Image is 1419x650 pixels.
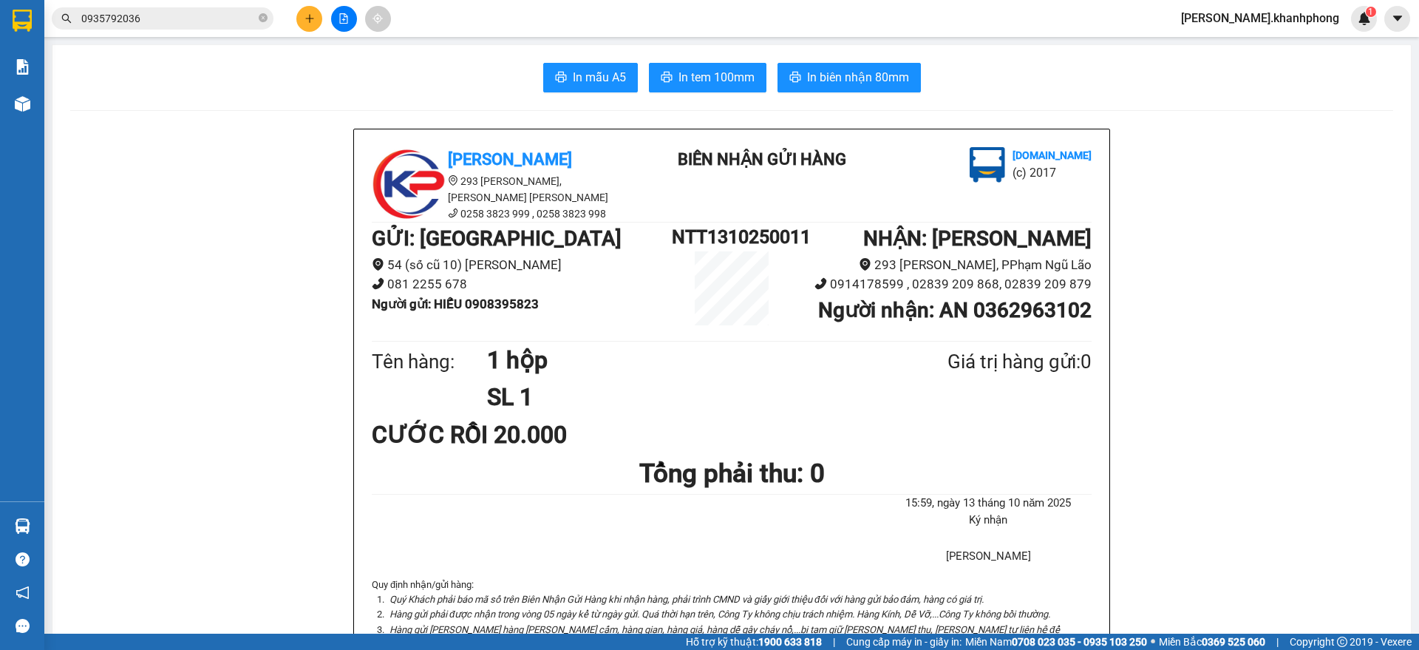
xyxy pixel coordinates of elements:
span: phone [814,277,827,290]
li: 293 [PERSON_NAME], PPhạm Ngũ Lão [792,255,1092,275]
strong: 1900 633 818 [758,636,822,648]
i: Hàng gửi phải được nhận trong vòng 05 ngày kể từ ngày gửi. Quá thời hạn trên, Công Ty không chịu ... [389,609,1050,620]
span: In biên nhận 80mm [807,68,909,87]
b: [DOMAIN_NAME] [1013,149,1092,161]
strong: 0369 525 060 [1202,636,1265,648]
li: 15:59, ngày 13 tháng 10 năm 2025 [885,495,1092,512]
img: logo-vxr [13,10,32,32]
span: phone [448,208,458,218]
li: 081 2255 678 [372,274,672,294]
span: printer [789,71,801,85]
sup: 1 [1366,7,1376,17]
span: close-circle [259,12,268,26]
button: file-add [331,6,357,32]
li: 54 (số cũ 10) [PERSON_NAME] [372,255,672,275]
span: phone [372,277,384,290]
b: NHẬN : [PERSON_NAME] [863,226,1092,251]
span: printer [661,71,673,85]
img: logo.jpg [372,147,446,221]
span: message [16,619,30,633]
input: Tìm tên, số ĐT hoặc mã đơn [81,10,256,27]
span: caret-down [1391,12,1404,25]
li: 0258 3823 999 , 0258 3823 998 [372,206,638,222]
i: Quý Khách phải báo mã số trên Biên Nhận Gửi Hàng khi nhận hàng, phải trình CMND và giấy giới thiệ... [389,594,984,605]
button: plus [296,6,322,32]
span: In tem 100mm [678,68,755,87]
span: 1 [1368,7,1373,17]
h1: NTT1310250011 [672,223,792,251]
span: Miền Nam [965,634,1147,650]
img: logo.jpg [970,147,1005,183]
i: Hàng gửi [PERSON_NAME] hàng [PERSON_NAME] cấm, hàng gian, hàng giả, hàng dễ gây cháy nổ,...bị tạm... [389,624,1060,650]
strong: 0708 023 035 - 0935 103 250 [1012,636,1147,648]
b: BIÊN NHẬN GỬI HÀNG [678,150,846,169]
img: warehouse-icon [15,96,30,112]
span: In mẫu A5 [573,68,626,87]
li: Ký nhận [885,512,1092,529]
li: 293 [PERSON_NAME], [PERSON_NAME] [PERSON_NAME] [372,173,638,206]
div: CƯỚC RỒI 20.000 [372,416,609,453]
span: [PERSON_NAME].khanhphong [1169,9,1351,27]
b: [PERSON_NAME] [448,150,572,169]
span: search [61,13,72,24]
span: Miền Bắc [1159,634,1265,650]
div: Giá trị hàng gửi: 0 [876,347,1092,377]
span: file-add [338,13,349,24]
img: warehouse-icon [15,518,30,534]
div: Tên hàng: [372,347,487,377]
button: aim [365,6,391,32]
span: ⚪️ [1151,639,1155,645]
span: Cung cấp máy in - giấy in: [846,634,962,650]
span: | [833,634,835,650]
li: [PERSON_NAME] [885,548,1092,566]
h1: Tổng phải thu: 0 [372,453,1092,494]
li: 0914178599 , 02839 209 868, 02839 209 879 [792,274,1092,294]
span: environment [859,258,871,271]
img: icon-new-feature [1358,12,1371,25]
b: Người nhận : AN 0362963102 [818,298,1092,322]
button: printerIn biên nhận 80mm [777,63,921,92]
button: caret-down [1384,6,1410,32]
span: notification [16,586,30,600]
span: plus [304,13,315,24]
img: solution-icon [15,59,30,75]
b: Người gửi : HIẾU 0908395823 [372,297,539,311]
span: copyright [1337,637,1347,647]
b: GỬI : [GEOGRAPHIC_DATA] [372,226,622,251]
span: environment [372,258,384,271]
li: (c) 2017 [1013,163,1092,182]
span: Hỗ trợ kỹ thuật: [686,634,822,650]
span: environment [448,175,458,186]
h1: SL 1 [487,379,876,416]
span: question-circle [16,552,30,566]
span: aim [372,13,383,24]
span: | [1276,634,1279,650]
h1: 1 hộp [487,342,876,379]
button: printerIn tem 100mm [649,63,766,92]
span: close-circle [259,13,268,22]
button: printerIn mẫu A5 [543,63,638,92]
span: printer [555,71,567,85]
